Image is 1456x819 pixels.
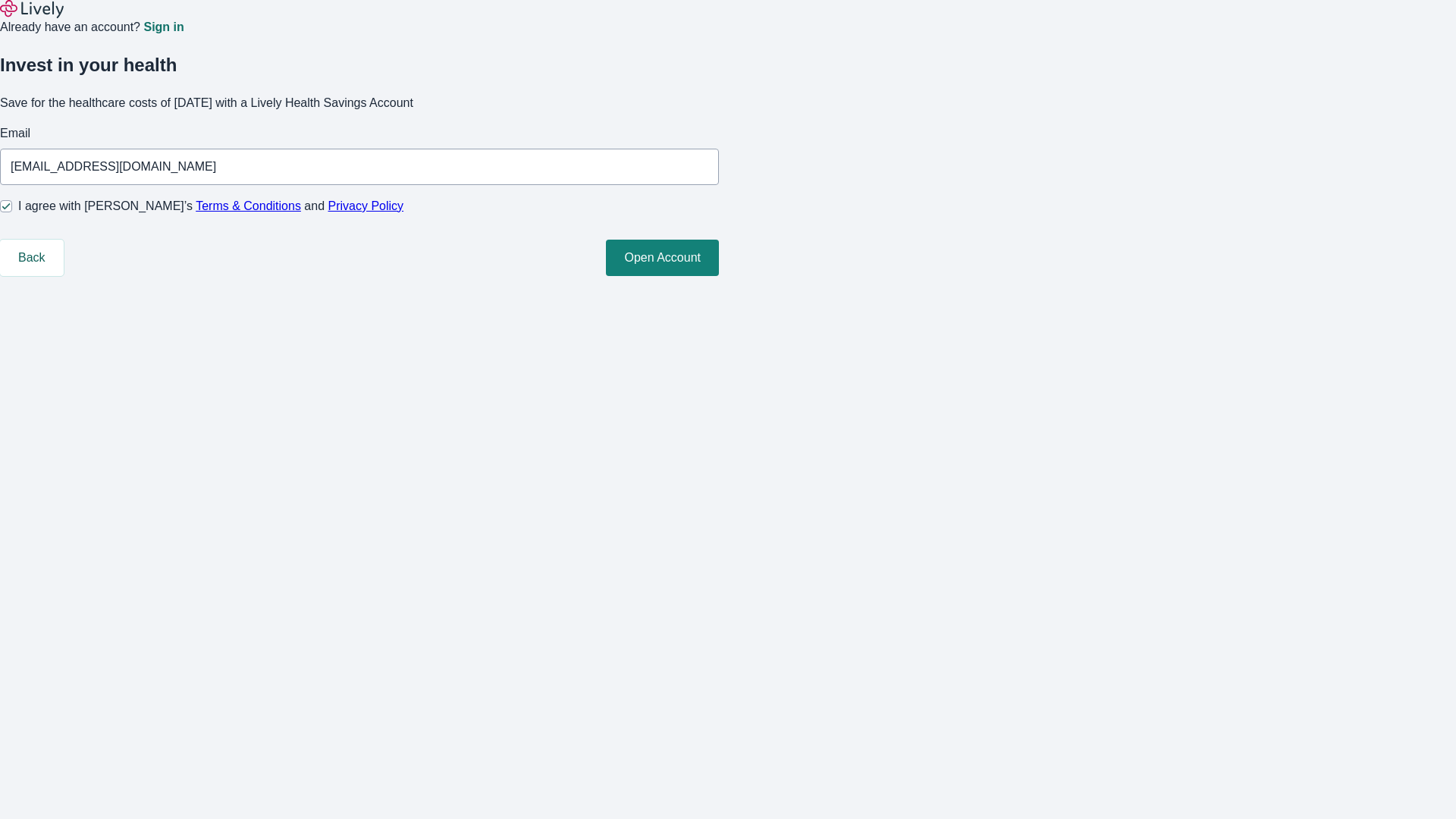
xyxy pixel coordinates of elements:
button: Open Account [606,240,719,276]
a: Sign in [143,21,184,33]
span: I agree with [PERSON_NAME]’s and [18,197,403,215]
a: Privacy Policy [328,199,404,212]
a: Terms & Conditions [196,199,301,212]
